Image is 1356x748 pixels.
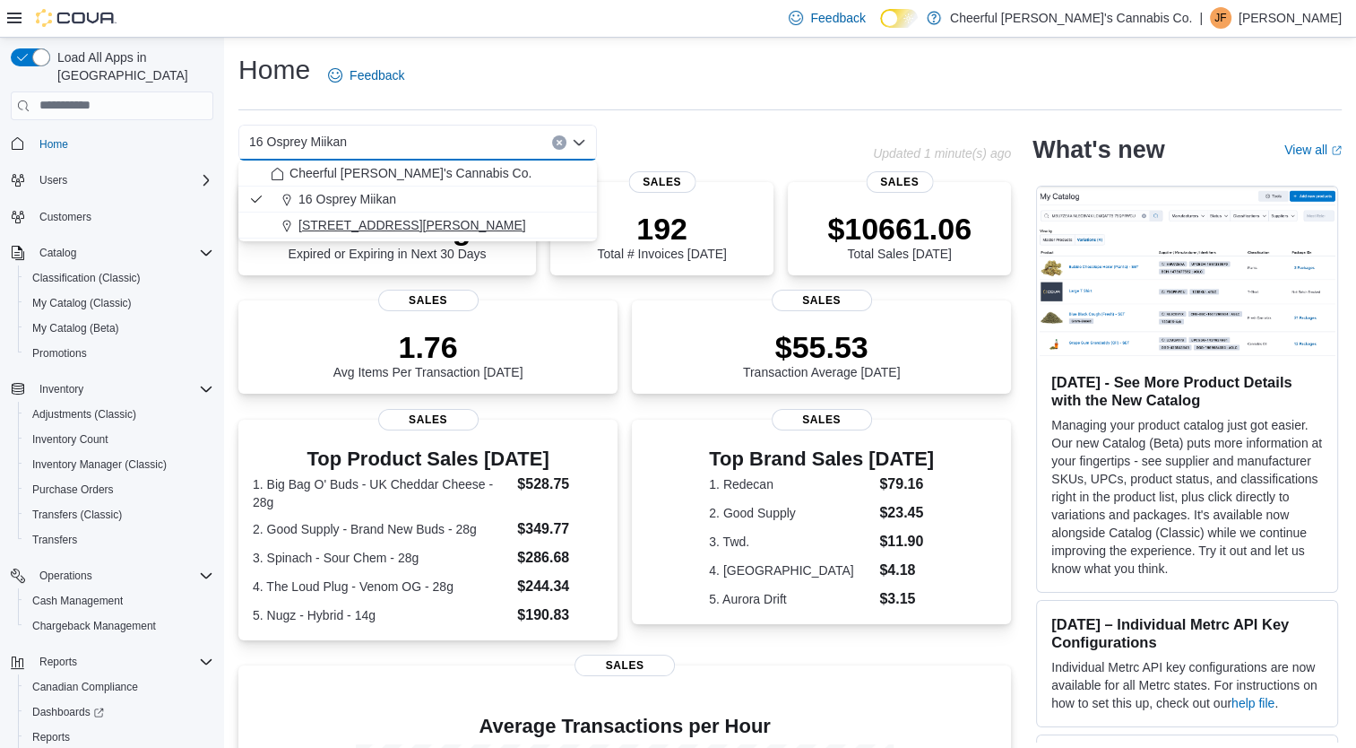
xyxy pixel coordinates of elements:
[238,161,597,239] div: Choose from the following options
[25,676,145,698] a: Canadian Compliance
[253,475,510,511] dt: 1. Big Bag O' Buds - UK Cheddar Cheese - 28g
[25,590,130,612] a: Cash Management
[25,429,116,450] a: Inventory Count
[39,210,91,224] span: Customers
[1331,145,1342,156] svg: External link
[18,341,220,366] button: Promotions
[32,483,114,497] span: Purchase Orders
[289,164,531,182] span: Cheerful [PERSON_NAME]'s Cannabis Co.
[25,676,213,698] span: Canadian Compliance
[333,329,523,365] p: 1.76
[574,655,675,676] span: Sales
[39,569,92,583] span: Operations
[253,549,510,567] dt: 3. Spinach - Sour Chem - 28g
[1051,416,1323,578] p: Managing your product catalog just got easier. Our new Catalog (Beta) puts more information at yo...
[18,613,220,639] button: Chargeback Management
[25,726,213,748] span: Reports
[32,432,108,447] span: Inventory Count
[32,619,156,633] span: Chargeback Management
[879,531,934,552] dd: $11.90
[743,329,901,365] p: $55.53
[25,429,213,450] span: Inventory Count
[378,290,479,311] span: Sales
[709,504,872,522] dt: 2. Good Supply
[879,474,934,495] dd: $79.16
[32,457,167,472] span: Inventory Manager (Classic)
[32,533,77,547] span: Transfers
[253,520,510,538] dt: 2. Good Supply - Brand New Buds - 28g
[32,378,213,400] span: Inventory
[378,409,479,431] span: Sales
[18,316,220,341] button: My Catalog (Beta)
[743,329,901,379] div: Transaction Average [DATE]
[18,427,220,452] button: Inventory Count
[552,135,566,150] button: Clear input
[25,404,143,425] a: Adjustments (Classic)
[25,529,213,551] span: Transfers
[25,615,163,637] a: Chargeback Management
[4,649,220,674] button: Reports
[1051,615,1323,651] h3: [DATE] – Individual Metrc API Key Configurations
[32,730,70,744] span: Reports
[873,146,1011,161] p: Updated 1 minute(s) ago
[333,329,523,379] div: Avg Items Per Transaction [DATE]
[628,171,695,193] span: Sales
[32,651,213,673] span: Reports
[18,527,220,552] button: Transfers
[25,590,213,612] span: Cash Management
[25,504,129,526] a: Transfers (Classic)
[238,161,597,187] button: Cheerful [PERSON_NAME]'s Cannabis Co.
[238,213,597,239] button: [STREET_ADDRESS][PERSON_NAME]
[25,701,111,723] a: Dashboards
[879,502,934,524] dd: $23.45
[32,134,75,155] a: Home
[517,604,603,626] dd: $190.83
[25,454,213,475] span: Inventory Manager (Classic)
[18,674,220,700] button: Canadian Compliance
[25,479,213,500] span: Purchase Orders
[25,292,213,314] span: My Catalog (Classic)
[18,402,220,427] button: Adjustments (Classic)
[4,168,220,193] button: Users
[709,533,872,551] dt: 3. Twd.
[238,187,597,213] button: 16 Osprey Miikan
[772,409,872,431] span: Sales
[18,502,220,527] button: Transfers (Classic)
[1199,7,1203,29] p: |
[880,9,918,28] input: Dark Mode
[32,321,119,335] span: My Catalog (Beta)
[879,588,934,610] dd: $3.15
[4,131,220,157] button: Home
[32,170,74,191] button: Users
[25,317,213,339] span: My Catalog (Beta)
[879,560,934,581] dd: $4.18
[32,133,213,155] span: Home
[32,680,138,694] span: Canadian Compliance
[866,171,933,193] span: Sales
[18,700,220,725] a: Dashboards
[517,576,603,597] dd: $244.34
[32,565,99,587] button: Operations
[39,246,76,260] span: Catalog
[772,290,872,311] span: Sales
[298,216,526,234] span: [STREET_ADDRESS][PERSON_NAME]
[32,594,123,608] span: Cash Management
[4,563,220,588] button: Operations
[25,479,121,500] a: Purchase Orders
[25,529,84,551] a: Transfers
[25,292,139,314] a: My Catalog (Classic)
[32,651,84,673] button: Reports
[709,561,872,579] dt: 4. [GEOGRAPHIC_DATA]
[517,518,603,540] dd: $349.77
[1231,696,1274,710] a: help file
[249,131,347,152] span: 16 Osprey Miikan
[32,242,83,264] button: Catalog
[709,448,934,470] h3: Top Brand Sales [DATE]
[253,578,510,596] dt: 4. The Loud Plug - Venom OG - 28g
[709,590,872,608] dt: 5. Aurora Drift
[39,655,77,669] span: Reports
[39,173,67,187] span: Users
[4,204,220,230] button: Customers
[827,211,972,247] p: $10661.06
[1210,7,1231,29] div: Jason Fitzpatrick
